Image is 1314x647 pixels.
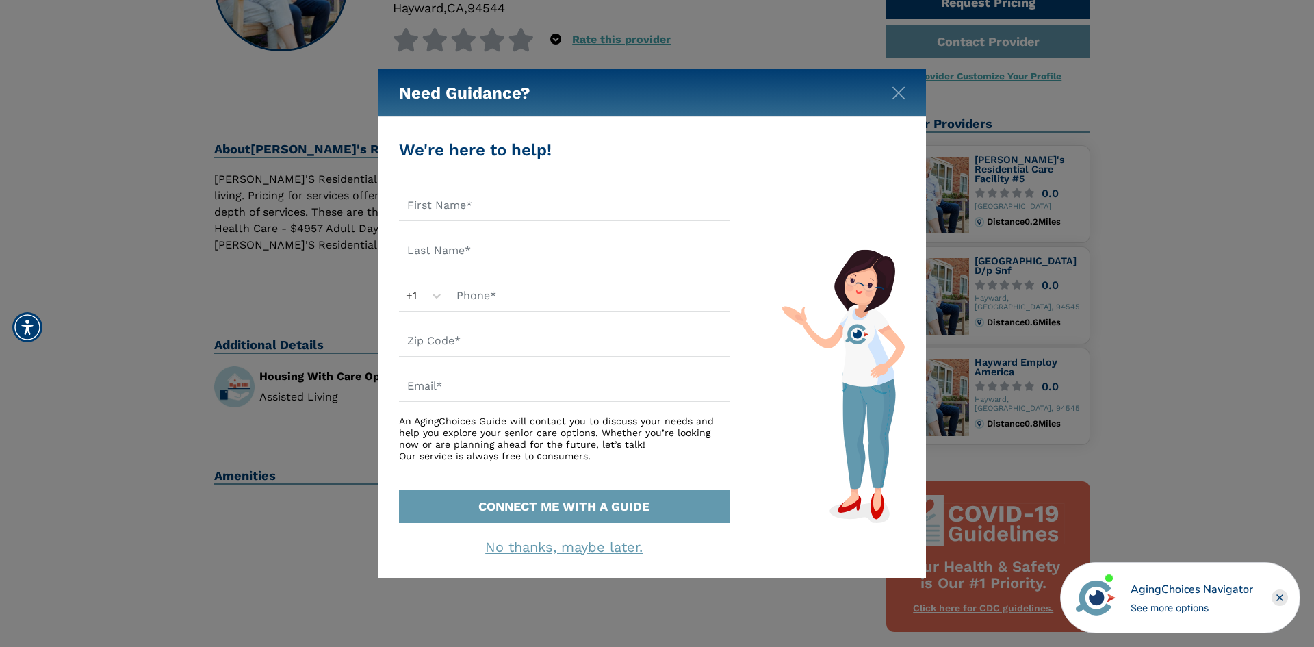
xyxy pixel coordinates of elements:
[12,312,42,342] div: Accessibility Menu
[399,490,730,523] button: CONNECT ME WITH A GUIDE
[399,416,730,461] div: An AgingChoices Guide will contact you to discuss your needs and help you explore your senior car...
[399,69,530,117] h5: Need Guidance?
[782,249,905,523] img: match-guide-form.svg
[485,539,643,555] a: No thanks, maybe later.
[448,280,730,312] input: Phone*
[892,86,905,100] img: modal-close.svg
[892,84,905,97] button: Close
[399,190,730,221] input: First Name*
[1131,600,1253,615] div: See more options
[399,325,730,357] input: Zip Code*
[399,138,730,162] div: We're here to help!
[1131,581,1253,598] div: AgingChoices Navigator
[1072,574,1119,621] img: avatar
[1272,589,1288,606] div: Close
[399,235,730,266] input: Last Name*
[399,370,730,402] input: Email*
